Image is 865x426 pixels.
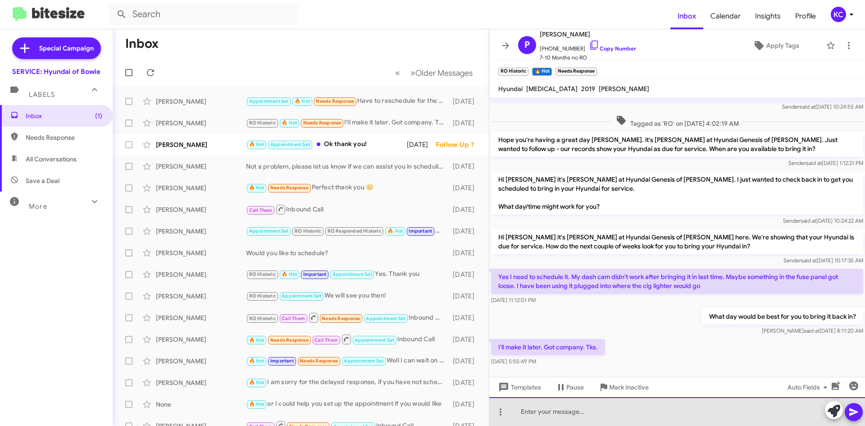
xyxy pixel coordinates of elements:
span: Hyundai [498,85,523,93]
span: RO Historic [249,293,276,299]
span: 2019 [581,85,595,93]
small: 🔥 Hot [532,68,551,76]
div: [DATE] [448,357,482,366]
span: [PERSON_NAME] [599,85,649,93]
div: [PERSON_NAME] [156,378,246,387]
span: Appointment Set [355,337,394,343]
span: 🔥 Hot [295,98,310,104]
div: Ok thank you! [246,139,407,150]
div: [DATE] [448,378,482,387]
h1: Inbox [125,37,159,51]
div: [PERSON_NAME] [156,140,246,149]
input: Search [109,4,298,25]
button: Mark Inactive [591,379,656,395]
span: Needs Response [322,316,360,321]
p: Hope you're having a great day [PERSON_NAME]. it's [PERSON_NAME] at Hyundai Genesis of [PERSON_NA... [491,132,863,157]
a: Insights [748,3,788,29]
span: Special Campaign [39,44,94,53]
span: Needs Response [300,358,338,364]
span: 🔥 Hot [282,120,297,126]
div: Inbound Call [246,334,448,345]
span: 🔥 Hot [282,271,297,277]
span: Needs Response [26,133,102,142]
div: [DATE] [448,400,482,409]
div: [DATE] [448,313,482,322]
div: [DATE] [407,140,436,149]
a: Calendar [703,3,748,29]
div: I'll make it later. Got company. Tks. [246,118,448,128]
span: « [395,67,400,78]
div: [PERSON_NAME] [156,335,246,344]
nav: Page navigation example [390,64,478,82]
div: None [156,400,246,409]
span: [PERSON_NAME] [DATE] 8:11:20 AM [762,327,863,334]
span: Appointment Set [249,98,289,104]
div: Not a problem, please let us know if we can assist you in scheduling [246,162,448,171]
span: » [410,67,415,78]
span: 🔥 Hot [249,337,264,343]
div: Not a problem! I switched your appointment to [DATE] 9:30 am, [246,226,448,236]
span: [DATE] 11:12:01 PM [491,297,536,303]
div: [DATE] [448,292,482,301]
span: RO Historic [249,316,276,321]
span: said at [801,257,817,264]
span: Appointment Set [344,358,383,364]
span: RO Historic [295,228,321,234]
span: Call Them [314,337,338,343]
span: [DATE] 5:55:49 PM [491,358,536,365]
div: Inbound Call [246,204,448,215]
div: [DATE] [448,183,482,192]
span: RO Responded Historic [328,228,382,234]
span: Important [270,358,294,364]
a: Inbox [670,3,703,29]
div: Follow Up ? [436,140,482,149]
span: 🔥 Hot [249,358,264,364]
span: Sender [DATE] 10:24:22 AM [783,217,863,224]
span: [PERSON_NAME] [540,29,636,40]
div: [PERSON_NAME] [156,248,246,257]
span: 🔥 Hot [249,185,264,191]
div: [PERSON_NAME] [156,183,246,192]
button: Pause [548,379,591,395]
span: P [524,38,530,52]
p: Hi [PERSON_NAME] it's [PERSON_NAME] at Hyundai Genesis of [PERSON_NAME] here. We're showing that ... [491,229,863,254]
span: said at [800,103,815,110]
div: Perfect thank you 😊 [246,183,448,193]
a: Profile [788,3,823,29]
span: [PHONE_NUMBER] [540,40,636,53]
span: 7-10 Months no RO [540,53,636,62]
div: [PERSON_NAME] [156,97,246,106]
span: 🔥 Hot [249,142,264,147]
span: RO Historic [249,271,276,277]
span: 🔥 Hot [387,228,403,234]
p: Yes I need to schedule it. My dash cam didn't work after bringing it in last time. Maybe somethin... [491,269,863,294]
div: [PERSON_NAME] [156,227,246,236]
a: Special Campaign [12,37,101,59]
span: Appointment Set [282,293,321,299]
span: Sender [DATE] 10:24:55 AM [782,103,863,110]
span: said at [801,217,816,224]
div: [DATE] [448,205,482,214]
small: RO Historic [498,68,528,76]
span: Appointment Set [332,271,372,277]
button: Templates [489,379,548,395]
span: Needs Response [316,98,354,104]
span: Call Them [282,316,305,321]
span: said at [804,327,819,334]
span: Call Them [249,207,273,213]
span: More [29,202,47,211]
div: [PERSON_NAME] [156,313,246,322]
span: All Conversations [26,155,77,164]
span: Older Messages [415,68,473,78]
div: [DATE] [448,162,482,171]
button: Next [405,64,478,82]
small: Needs Response [555,68,597,76]
span: [MEDICAL_DATA] [526,85,578,93]
div: [PERSON_NAME] [156,357,246,366]
span: Pause [566,379,584,395]
span: Needs Response [303,120,341,126]
div: Have to reschedule for the following week [246,96,448,106]
div: [DATE] [448,335,482,344]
